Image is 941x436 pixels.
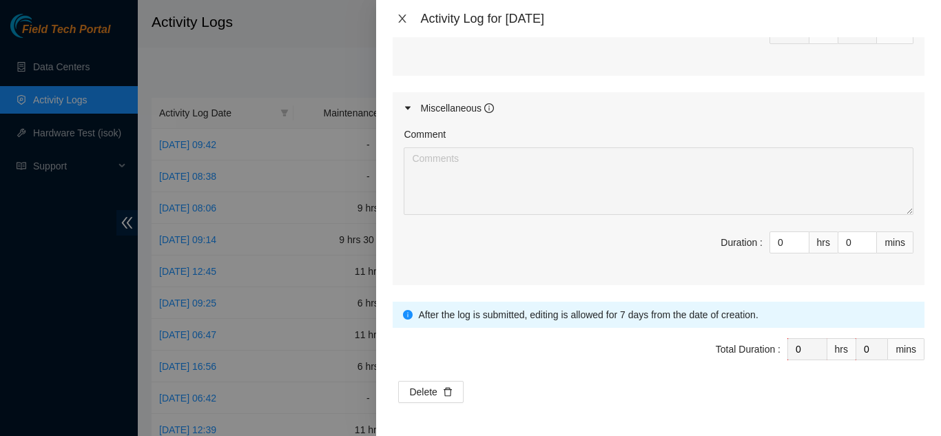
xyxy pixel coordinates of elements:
button: Deletedelete [398,381,463,403]
div: Activity Log for [DATE] [420,11,924,26]
label: Comment [404,127,446,142]
span: Delete [409,384,437,399]
div: Total Duration : [716,342,780,357]
span: caret-right [404,104,412,112]
div: After the log is submitted, editing is allowed for 7 days from the date of creation. [418,307,914,322]
textarea: Comment [404,147,913,215]
div: hrs [809,231,838,253]
div: Miscellaneous [420,101,494,116]
button: Close [393,12,412,25]
div: hrs [827,338,856,360]
span: info-circle [403,310,413,320]
div: mins [888,338,924,360]
div: mins [877,231,913,253]
span: delete [443,387,453,398]
div: Miscellaneous info-circle [393,92,924,124]
span: info-circle [484,103,494,113]
span: close [397,13,408,24]
div: Duration : [721,235,763,250]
